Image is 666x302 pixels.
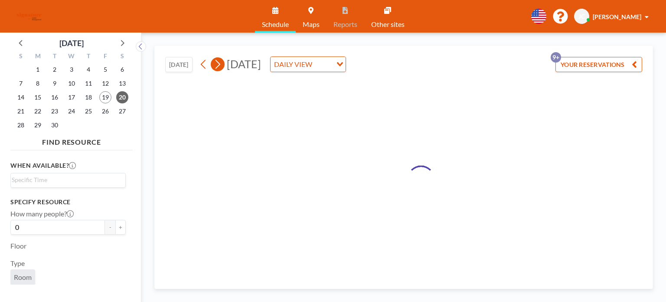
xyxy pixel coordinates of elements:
[63,51,80,63] div: W
[165,57,193,72] button: [DATE]
[49,77,61,90] span: Tuesday, September 9, 2025
[97,51,114,63] div: F
[262,21,289,28] span: Schedule
[227,57,261,70] span: [DATE]
[10,198,126,206] h3: Specify resource
[11,173,125,186] div: Search for option
[14,8,45,25] img: organization-logo
[82,91,95,103] span: Thursday, September 18, 2025
[272,59,314,70] span: DAILY VIEW
[371,21,405,28] span: Other sites
[46,51,63,63] div: T
[82,105,95,117] span: Thursday, September 25, 2025
[82,77,95,90] span: Thursday, September 11, 2025
[116,63,128,76] span: Saturday, September 6, 2025
[551,52,561,63] p: 9+
[82,63,95,76] span: Thursday, September 4, 2025
[14,273,32,282] span: Room
[578,13,585,20] span: JC
[10,242,26,250] label: Floor
[116,91,128,103] span: Saturday, September 20, 2025
[32,77,44,90] span: Monday, September 8, 2025
[114,51,131,63] div: S
[49,91,61,103] span: Tuesday, September 16, 2025
[80,51,97,63] div: T
[15,119,27,131] span: Sunday, September 28, 2025
[10,134,133,146] h4: FIND RESOURCE
[116,105,128,117] span: Saturday, September 27, 2025
[32,105,44,117] span: Monday, September 22, 2025
[105,220,115,235] button: -
[593,13,641,20] span: [PERSON_NAME]
[555,57,642,72] button: YOUR RESERVATIONS9+
[65,105,78,117] span: Wednesday, September 24, 2025
[303,21,320,28] span: Maps
[65,91,78,103] span: Wednesday, September 17, 2025
[49,105,61,117] span: Tuesday, September 23, 2025
[32,63,44,76] span: Monday, September 1, 2025
[32,91,44,103] span: Monday, September 15, 2025
[99,91,111,103] span: Friday, September 19, 2025
[115,220,126,235] button: +
[59,37,84,49] div: [DATE]
[49,119,61,131] span: Tuesday, September 30, 2025
[99,105,111,117] span: Friday, September 26, 2025
[10,209,74,218] label: How many people?
[116,77,128,90] span: Saturday, September 13, 2025
[271,57,346,72] div: Search for option
[32,119,44,131] span: Monday, September 29, 2025
[65,77,78,90] span: Wednesday, September 10, 2025
[333,21,357,28] span: Reports
[49,63,61,76] span: Tuesday, September 2, 2025
[99,63,111,76] span: Friday, September 5, 2025
[29,51,46,63] div: M
[13,51,29,63] div: S
[315,59,331,70] input: Search for option
[15,77,27,90] span: Sunday, September 7, 2025
[15,91,27,103] span: Sunday, September 14, 2025
[99,77,111,90] span: Friday, September 12, 2025
[12,175,121,185] input: Search for option
[15,105,27,117] span: Sunday, September 21, 2025
[65,63,78,76] span: Wednesday, September 3, 2025
[10,259,25,268] label: Type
